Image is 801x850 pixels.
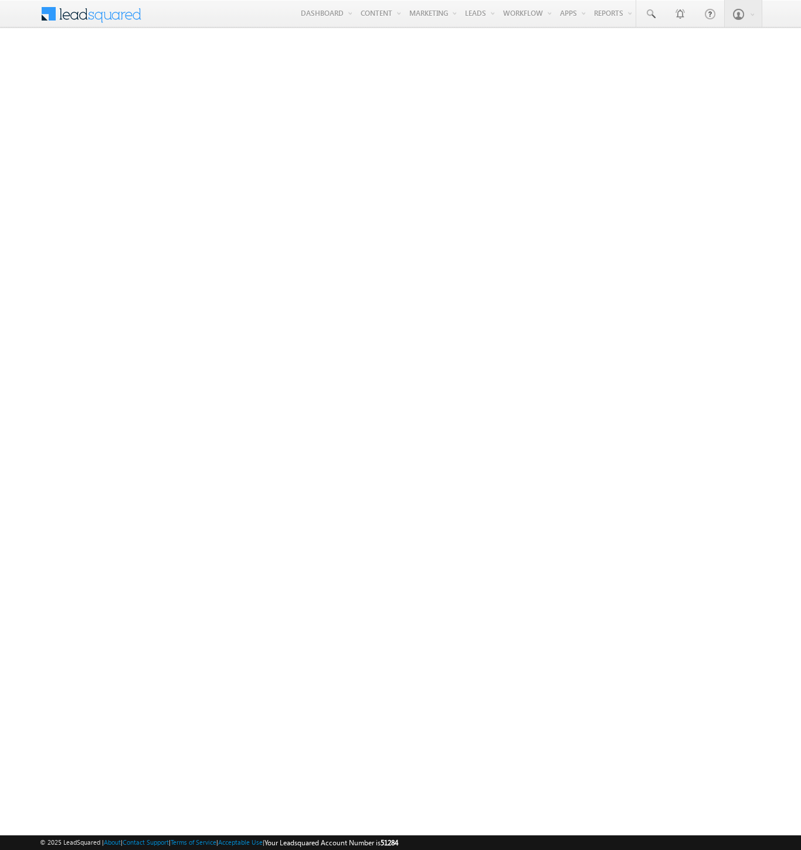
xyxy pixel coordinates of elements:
a: About [104,838,121,846]
span: Your Leadsquared Account Number is [264,838,398,847]
span: 51284 [381,838,398,847]
a: Contact Support [123,838,169,846]
a: Acceptable Use [218,838,263,846]
span: © 2025 LeadSquared | | | | | [40,837,398,848]
a: Terms of Service [171,838,216,846]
